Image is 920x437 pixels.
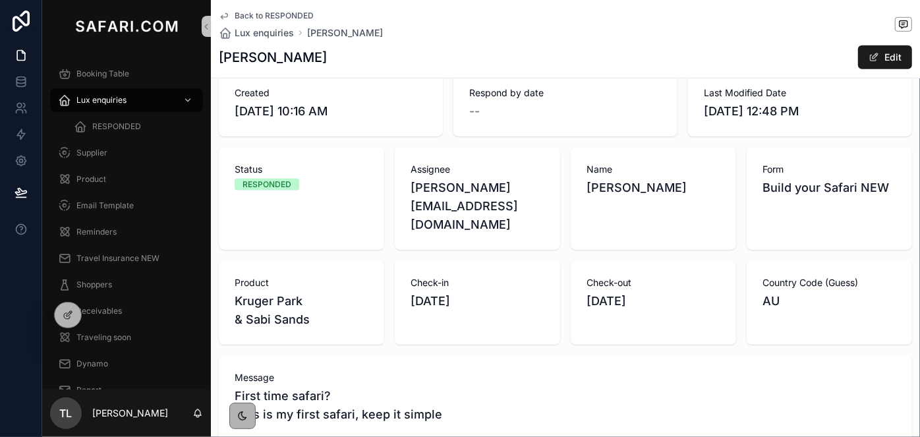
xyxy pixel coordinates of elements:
a: [PERSON_NAME] [307,26,383,40]
div: RESPONDED [243,179,291,190]
span: Last Modified Date [704,86,896,100]
a: Travel Insurance NEW [50,247,203,270]
span: [DATE] [587,292,720,310]
span: Shoppers [76,279,112,290]
span: Supplier [76,148,107,158]
a: Report [50,378,203,402]
p: [PERSON_NAME] [92,407,168,420]
span: Build your Safari NEW [762,179,896,197]
span: Email Template [76,200,134,211]
span: Product [235,276,368,289]
span: Status [235,163,368,176]
span: Booking Table [76,69,129,79]
span: RESPONDED [92,121,141,132]
span: TL [60,405,72,421]
span: Travel Insurance NEW [76,253,159,264]
span: Traveling soon [76,332,131,343]
a: Back to RESPONDED [219,11,314,21]
span: Form [762,163,896,176]
a: Lux enquiries [219,26,294,40]
span: Reminders [76,227,117,237]
a: Product [50,167,203,191]
span: -- [469,102,480,121]
span: Lux enquiries [76,95,127,105]
span: [DATE] 12:48 PM [704,102,896,121]
a: Reminders [50,220,203,244]
a: Receivables [50,299,203,323]
a: Booking Table [50,62,203,86]
span: [PERSON_NAME] [587,179,720,197]
span: Check-out [587,276,720,289]
span: AU [762,292,896,310]
a: RESPONDED [66,115,203,138]
button: Edit [858,45,912,69]
span: [DATE] [411,292,544,310]
span: Lux enquiries [235,26,294,40]
a: Supplier [50,141,203,165]
h1: [PERSON_NAME] [219,48,327,67]
span: Check-in [411,276,544,289]
span: Name [587,163,720,176]
a: Lux enquiries [50,88,203,112]
a: Dynamo [50,352,203,376]
span: Created [235,86,427,100]
span: [PERSON_NAME][EMAIL_ADDRESS][DOMAIN_NAME] [411,179,544,234]
span: Product [76,174,106,185]
a: Traveling soon [50,326,203,349]
span: Country Code (Guess) [762,276,896,289]
span: Kruger Park & Sabi Sands [235,292,368,329]
span: Receivables [76,306,122,316]
span: Message [235,371,896,384]
span: [DATE] 10:16 AM [235,102,427,121]
div: scrollable content [42,53,211,390]
span: Assignee [411,163,544,176]
span: Back to RESPONDED [235,11,314,21]
span: Report [76,385,101,395]
img: App logo [72,16,181,37]
span: Dynamo [76,359,108,369]
a: Email Template [50,194,203,218]
span: Respond by date [469,86,662,100]
a: Shoppers [50,273,203,297]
